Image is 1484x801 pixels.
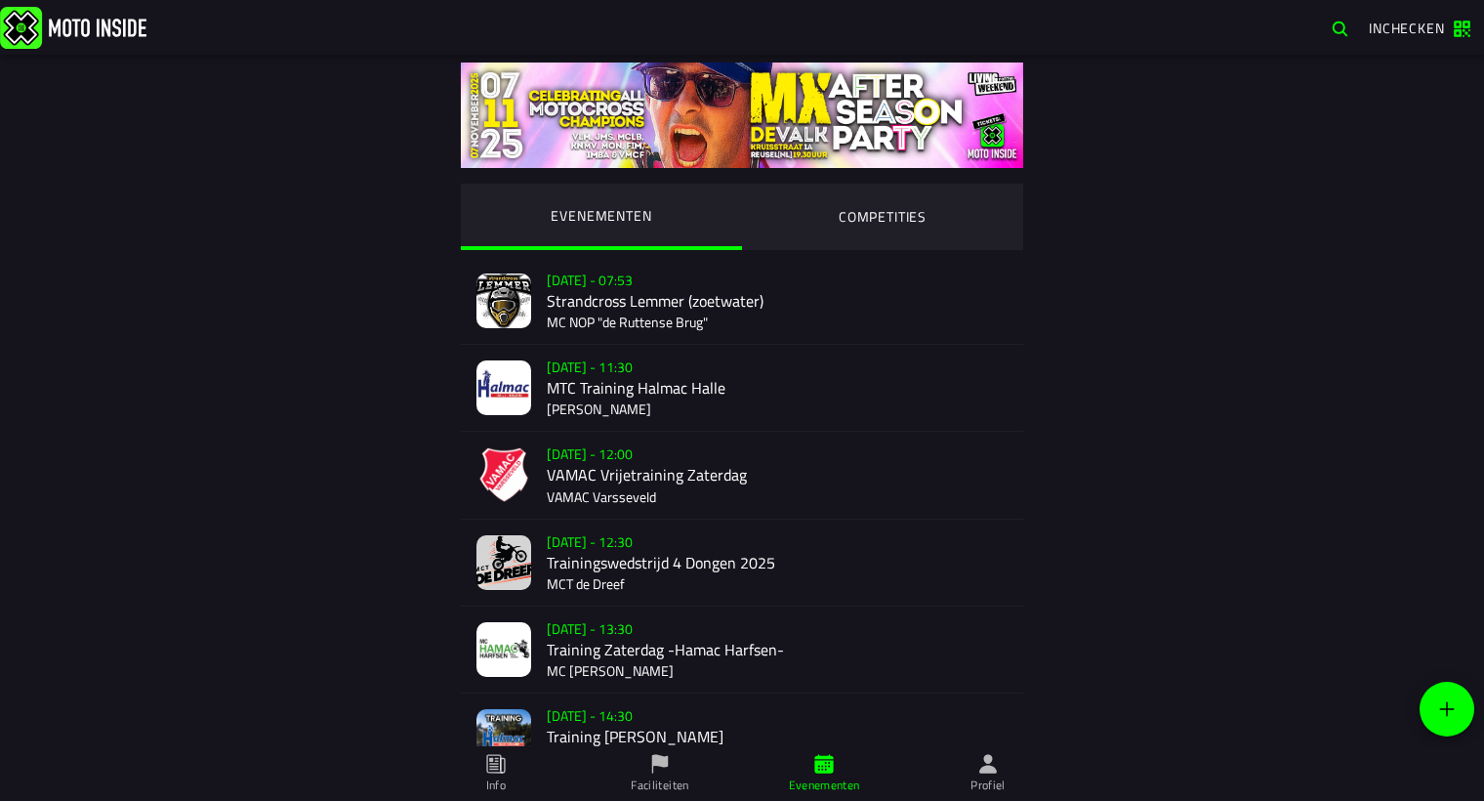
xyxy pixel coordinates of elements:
[476,447,531,502] img: event-image
[461,345,1023,432] a: event-image[DATE] - 11:30MTC Training Halmac Halle[PERSON_NAME]
[461,432,1023,519] a: event-image[DATE] - 12:00VAMAC Vrijetraining ZaterdagVAMAC Varsseveld
[970,777,1006,794] ion-label: Profiel
[631,777,688,794] ion-label: Faciliteiten
[476,622,531,677] img: event-image
[476,360,531,415] img: event-image
[461,63,1023,168] img: yS2mQ5x6lEcu9W3BfYyVKNTZoCZvkN0rRC6TzDTC.jpg
[476,709,531,764] img: event-image
[461,694,1023,780] a: event-image[DATE] - 14:30Training [PERSON_NAME][PERSON_NAME]
[461,520,1023,607] a: event-image[DATE] - 12:30Trainingswedstrijd 4 Dongen 2025MCT de Dreef
[789,777,860,794] ion-label: Evenementen
[1369,18,1445,38] span: Inchecken
[486,777,506,794] ion-label: Info
[476,535,531,590] img: event-image
[461,607,1023,694] a: event-image[DATE] - 13:30Training Zaterdag -Hamac Harfsen-MC [PERSON_NAME]
[461,258,1023,345] a: event-image[DATE] - 07:53Strandcross Lemmer (zoetwater)MC NOP "de Ruttense Brug"
[1359,11,1480,44] a: Inchecken
[476,274,531,328] img: event-image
